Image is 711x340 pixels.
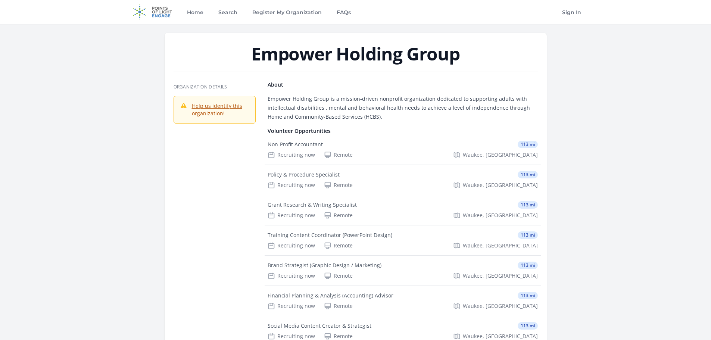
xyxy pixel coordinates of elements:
span: 113 mi [518,262,538,269]
span: Waukee, [GEOGRAPHIC_DATA] [463,181,538,189]
a: Policy & Procedure Specialist 113 mi Recruiting now Remote Waukee, [GEOGRAPHIC_DATA] [265,165,541,195]
a: Grant Research & Writing Specialist 113 mi Recruiting now Remote Waukee, [GEOGRAPHIC_DATA] [265,195,541,225]
span: Waukee, [GEOGRAPHIC_DATA] [463,272,538,280]
a: Training Content Coordinator (PowerPoint Design) 113 mi Recruiting now Remote Waukee, [GEOGRAPHIC... [265,225,541,255]
span: 113 mi [518,292,538,299]
div: Recruiting now [268,212,315,219]
div: Recruiting now [268,151,315,159]
span: 113 mi [518,201,538,209]
div: Recruiting now [268,302,315,310]
div: Remote [324,302,353,310]
div: Remote [324,151,353,159]
span: 113 mi [518,231,538,239]
div: Recruiting now [268,333,315,340]
div: Training Content Coordinator (PowerPoint Design) [268,231,392,239]
div: Remote [324,333,353,340]
a: Help us identify this organization! [192,102,242,117]
h4: Volunteer Opportunities [268,127,538,135]
div: Remote [324,181,353,189]
div: Brand Strategist (Graphic Design / Marketing) [268,262,381,269]
div: Recruiting now [268,242,315,249]
div: Recruiting now [268,272,315,280]
div: Remote [324,212,353,219]
div: Remote [324,242,353,249]
span: Waukee, [GEOGRAPHIC_DATA] [463,242,538,249]
p: Empower Holding Group is a mission-driven nonprofit organization dedicated to supporting adults w... [268,94,538,121]
span: 113 mi [518,171,538,178]
h3: Organization Details [174,84,256,90]
div: Financial Planning & Analysis (Accounting) Advisor [268,292,393,299]
span: 113 mi [518,141,538,148]
a: Brand Strategist (Graphic Design / Marketing) 113 mi Recruiting now Remote Waukee, [GEOGRAPHIC_DATA] [265,256,541,286]
div: Remote [324,272,353,280]
span: Waukee, [GEOGRAPHIC_DATA] [463,212,538,219]
div: Non-Profit Accountant [268,141,323,148]
div: Grant Research & Writing Specialist [268,201,357,209]
div: Policy & Procedure Specialist [268,171,340,178]
a: Financial Planning & Analysis (Accounting) Advisor 113 mi Recruiting now Remote Waukee, [GEOGRAPH... [265,286,541,316]
span: Waukee, [GEOGRAPHIC_DATA] [463,151,538,159]
span: Waukee, [GEOGRAPHIC_DATA] [463,302,538,310]
h4: About [268,81,538,88]
span: Waukee, [GEOGRAPHIC_DATA] [463,333,538,340]
div: Social Media Content Creator & Strategist [268,322,371,330]
span: 113 mi [518,322,538,330]
h1: Empower Holding Group [174,45,538,63]
a: Non-Profit Accountant 113 mi Recruiting now Remote Waukee, [GEOGRAPHIC_DATA] [265,135,541,165]
div: Recruiting now [268,181,315,189]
